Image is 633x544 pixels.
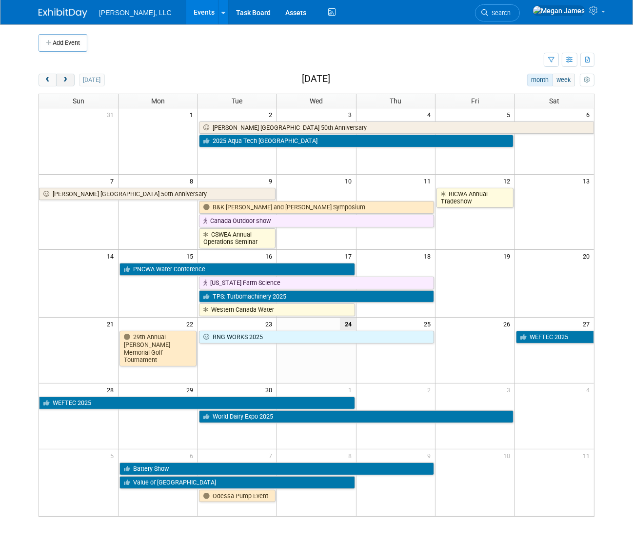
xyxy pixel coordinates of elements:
span: 11 [423,175,435,187]
a: 2025 Aqua Tech [GEOGRAPHIC_DATA] [199,135,514,147]
span: 7 [109,175,118,187]
a: Western Canada Water [199,303,355,316]
span: 25 [423,318,435,330]
span: 5 [506,108,514,121]
i: Personalize Calendar [584,77,590,83]
button: myCustomButton [580,74,594,86]
span: Thu [390,97,402,105]
span: 19 [502,250,514,262]
a: PNCWA Water Conference [119,263,355,276]
button: [DATE] [79,74,105,86]
span: 3 [506,383,514,396]
span: 1 [189,108,198,121]
span: 21 [106,318,118,330]
a: CSWEA Annual Operations Seminar [199,228,276,248]
span: 17 [344,250,356,262]
button: prev [39,74,57,86]
a: Canada Outdoor show [199,215,435,227]
a: RICWA Annual Tradeshow [436,188,514,208]
a: Battery Show [119,463,434,475]
a: [PERSON_NAME] [GEOGRAPHIC_DATA] 50th Anniversary [199,121,594,134]
a: World Dairy Expo 2025 [199,410,514,423]
span: 7 [268,449,277,462]
h2: [DATE] [302,74,330,84]
span: 4 [585,383,594,396]
span: 16 [264,250,277,262]
a: Search [475,4,520,21]
span: 28 [106,383,118,396]
span: 27 [582,318,594,330]
a: [US_STATE] Farm Science [199,277,435,289]
span: 11 [582,449,594,462]
span: 4 [426,108,435,121]
span: 29 [185,383,198,396]
span: 5 [109,449,118,462]
button: Add Event [39,34,87,52]
button: next [56,74,74,86]
span: 18 [423,250,435,262]
span: 9 [268,175,277,187]
a: Value of [GEOGRAPHIC_DATA] [119,476,355,489]
span: 8 [189,175,198,187]
span: 23 [264,318,277,330]
span: 15 [185,250,198,262]
a: Odessa Pump Event [199,490,276,503]
a: WEFTEC 2025 [516,331,594,343]
span: 14 [106,250,118,262]
span: 30 [264,383,277,396]
span: Sat [549,97,559,105]
span: Fri [471,97,479,105]
a: RNG WORKS 2025 [199,331,435,343]
a: [PERSON_NAME] [GEOGRAPHIC_DATA] 50th Anniversary [39,188,276,201]
span: Tue [232,97,242,105]
span: Sun [73,97,84,105]
img: ExhibitDay [39,8,87,18]
span: 10 [344,175,356,187]
span: 26 [502,318,514,330]
span: Search [488,9,511,17]
a: B&K [PERSON_NAME] and [PERSON_NAME] Symposium [199,201,435,214]
span: 22 [185,318,198,330]
img: Megan James [533,5,585,16]
span: 31 [106,108,118,121]
span: Mon [151,97,165,105]
span: 10 [502,449,514,462]
span: 1 [347,383,356,396]
span: 2 [426,383,435,396]
span: 13 [582,175,594,187]
a: 29th Annual [PERSON_NAME] Memorial Golf Tournament [119,331,197,366]
a: TPS: Turbomachinery 2025 [199,290,435,303]
span: 6 [585,108,594,121]
button: week [553,74,575,86]
span: 2 [268,108,277,121]
span: 3 [347,108,356,121]
span: 8 [347,449,356,462]
span: 24 [340,318,356,330]
button: month [527,74,553,86]
a: WEFTEC 2025 [39,397,355,409]
span: Wed [310,97,323,105]
span: 6 [189,449,198,462]
span: [PERSON_NAME], LLC [99,9,172,17]
span: 9 [426,449,435,462]
span: 12 [502,175,514,187]
span: 20 [582,250,594,262]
